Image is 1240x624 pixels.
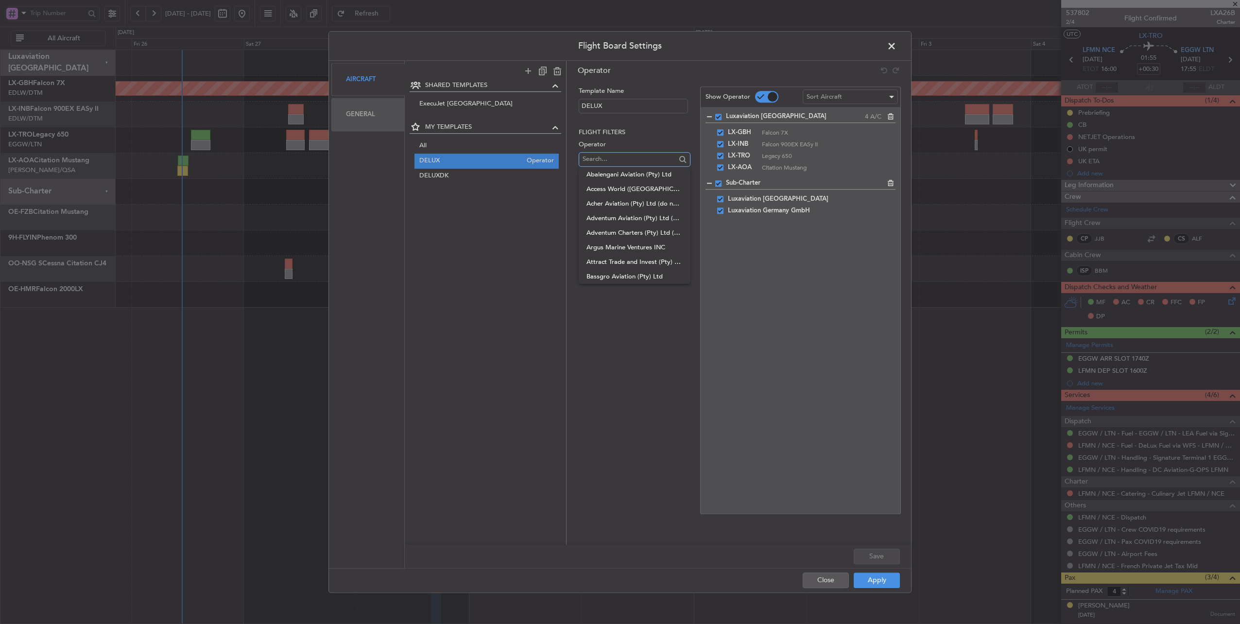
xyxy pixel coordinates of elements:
[331,98,405,131] div: General
[419,141,554,151] span: All
[425,122,550,132] span: MY TEMPLATES
[807,93,842,102] span: Sort Aircraft
[586,269,682,284] span: Bassgro Aviation (Pty) Ltd
[706,92,750,102] label: Show Operator
[854,572,900,588] button: Apply
[726,178,881,188] span: Sub-Charter
[586,211,682,225] span: Adventum Aviation (Pty) Ltd (ZS-KHT)
[803,572,849,588] button: Close
[728,127,757,139] span: LX-GBH
[728,139,757,150] span: LX-INB
[728,193,828,205] span: Luxaviation [GEOGRAPHIC_DATA]
[726,112,865,121] span: Luxaviation [GEOGRAPHIC_DATA]
[728,205,810,217] span: Luxaviation Germany GmbH
[579,128,690,138] h2: Flight filters
[583,152,675,166] input: Search...
[579,87,690,96] label: Template Name
[522,156,554,166] span: Operator
[586,167,682,182] span: Abalengani Aviation (Pty) Ltd
[586,196,682,211] span: Acher Aviation (Pty) Ltd (do not use)
[728,150,757,162] span: LX-TRO
[329,32,911,61] header: Flight Board Settings
[419,171,554,181] span: DELUXDK
[865,112,881,122] span: 4 A/C
[586,182,682,196] span: Access World ([GEOGRAPHIC_DATA]) (Pty) Ltd
[762,152,896,160] span: Legacy 650
[425,81,550,90] span: SHARED TEMPLATES
[586,255,682,269] span: Attract Trade and Invest (Pty) Ltd
[586,225,682,240] span: Adventum Charters (Pty) Ltd (ZS-TTH)
[762,163,896,172] span: Citation Mustang
[586,240,682,255] span: Argus Marine Ventures INC
[578,65,611,76] span: Operator
[419,99,554,109] span: ExecuJet [GEOGRAPHIC_DATA]
[331,63,405,96] div: Aircraft
[762,140,896,149] span: Falcon 900EX EASy II
[728,162,757,173] span: LX-AOA
[579,140,690,150] label: Operator
[419,156,522,166] span: DELUX
[762,128,896,137] span: Falcon 7X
